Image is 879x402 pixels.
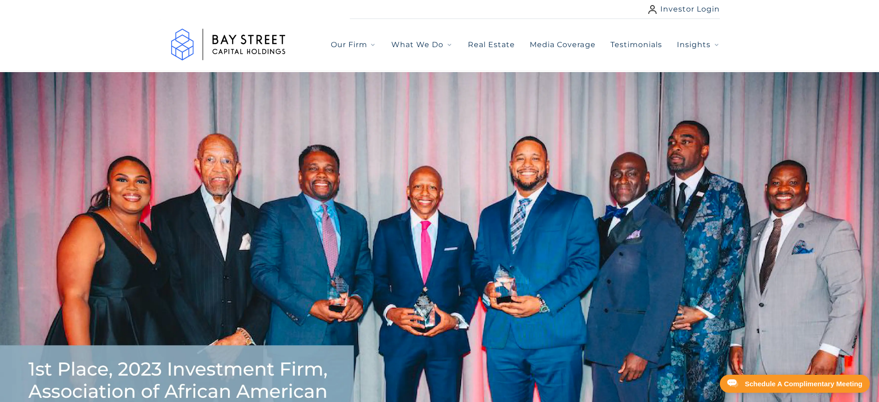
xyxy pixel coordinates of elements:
[159,19,298,70] a: Go to home page
[648,4,720,15] a: Investor Login
[648,5,657,14] img: user icon
[468,39,515,50] a: Real Estate
[391,39,443,50] span: What We Do
[530,39,596,50] a: Media Coverage
[331,39,377,50] button: Our Firm
[677,39,711,50] span: Insights
[331,39,367,50] span: Our Firm
[391,39,453,50] button: What We Do
[159,19,298,70] img: Logo
[745,380,862,387] div: Schedule A Complimentary Meeting
[677,39,720,50] button: Insights
[610,39,662,50] a: Testimonials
